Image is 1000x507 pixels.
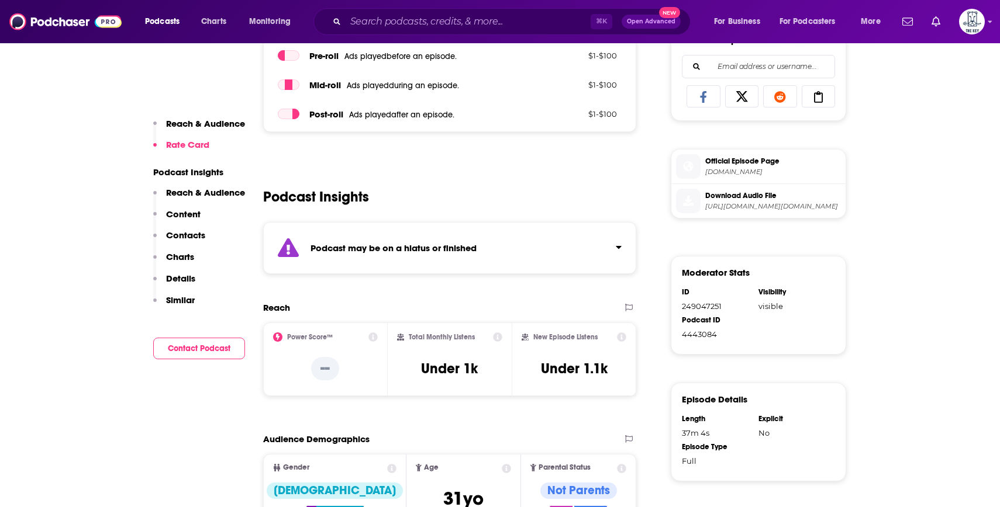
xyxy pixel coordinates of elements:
span: Gender [283,464,309,471]
div: 249047251 [682,301,751,311]
a: Copy Link [802,85,836,107]
p: Reach & Audience [166,118,245,129]
button: Contact Podcast [153,338,245,359]
span: Mid -roll [309,79,341,91]
div: Length [682,414,751,423]
a: Show notifications dropdown [927,12,945,32]
div: Full [682,456,751,466]
div: Podcast ID [682,315,751,325]
button: Content [153,209,201,230]
input: Search podcasts, credits, & more... [346,12,591,31]
div: Search followers [682,55,835,78]
p: Charts [166,251,194,262]
div: visible [758,301,827,311]
span: Monitoring [249,13,291,30]
h3: Under 1.1k [541,360,608,377]
button: Reach & Audience [153,187,245,209]
h2: Reach [263,302,290,313]
button: Contacts [153,230,205,251]
p: Details [166,273,195,284]
div: Not Parents [540,482,617,499]
h2: New Episode Listens [533,333,598,341]
h3: Moderator Stats [682,267,750,278]
a: Share on Facebook [687,85,720,107]
span: More [861,13,881,30]
img: User Profile [959,9,985,34]
button: Similar [153,294,195,316]
span: For Business [714,13,760,30]
p: $ 1 - $ 100 [541,109,617,119]
button: Show profile menu [959,9,985,34]
div: Search podcasts, credits, & more... [325,8,702,35]
span: Open Advanced [627,19,675,25]
a: Share on Reddit [763,85,797,107]
div: 4443084 [682,329,751,339]
p: Reach & Audience [166,187,245,198]
button: Reach & Audience [153,118,245,140]
img: Podchaser - Follow, Share and Rate Podcasts [9,11,122,33]
p: $ 1 - $ 100 [541,51,617,60]
button: open menu [772,12,853,31]
h2: Power Score™ [287,333,333,341]
span: Parental Status [539,464,591,471]
span: Podcasts [145,13,180,30]
button: open menu [853,12,895,31]
p: -- [311,357,339,380]
p: Rate Card [166,139,209,150]
span: Pre -roll [309,50,339,61]
a: Show notifications dropdown [898,12,918,32]
span: https://anchor.fm/s/7712f4b8/podcast/play/101941657/https%3A%2F%2Fd3ctxlq1ktw2nl.cloudfront.net%2... [705,202,841,211]
button: Open AdvancedNew [622,15,681,29]
h2: Audience Demographics [263,433,370,445]
h2: Total Monthly Listens [409,333,475,341]
p: Podcast Insights [153,166,245,178]
span: Ads played after an episode . [349,110,454,120]
button: Charts [153,251,194,273]
p: Contacts [166,230,205,241]
div: No [758,428,827,437]
span: For Podcasters [780,13,836,30]
button: Details [153,273,195,294]
a: Charts [194,12,233,31]
span: ⌘ K [591,14,612,29]
span: Age [424,464,439,471]
a: Share on X/Twitter [725,85,759,107]
span: Ads played before an episode . [344,51,457,61]
button: Rate Card [153,139,209,161]
button: open menu [241,12,306,31]
strong: Podcast may be on a hiatus or finished [311,242,477,254]
span: Official Episode Page [705,156,841,166]
input: Email address or username... [692,55,825,78]
h3: Under 1k [421,360,478,377]
button: open menu [706,12,775,31]
div: 37m 4s [682,428,751,437]
div: Explicit [758,414,827,423]
h2: Podcast Insights [263,188,369,206]
a: Download Audio File[URL][DOMAIN_NAME][DOMAIN_NAME] [676,189,841,213]
div: Visibility [758,287,827,297]
a: Official Episode Page[DOMAIN_NAME] [676,154,841,179]
p: Content [166,209,201,220]
div: ID [682,287,751,297]
section: Click to expand status details [263,222,636,274]
span: New [659,7,680,18]
div: [DEMOGRAPHIC_DATA] [267,482,403,499]
button: open menu [137,12,195,31]
span: Post -roll [309,109,343,120]
h3: Episode Details [682,394,747,405]
div: Episode Type [682,442,751,452]
span: Ads played during an episode . [347,81,459,91]
p: Similar [166,294,195,305]
span: Download Audio File [705,190,841,201]
span: Logged in as TheKeyPR [959,9,985,34]
span: podcasters.spotify.com [705,168,841,176]
p: $ 1 - $ 100 [541,80,617,89]
span: Charts [201,13,226,30]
